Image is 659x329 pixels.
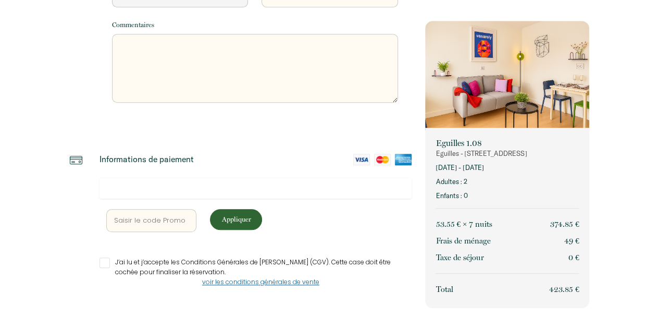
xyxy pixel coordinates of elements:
p: Eguilles 1.08 [436,138,579,149]
p: Frais de ménage [436,235,490,247]
label: Commentaires [112,20,154,30]
img: amex [395,154,412,165]
p: Adultes : 2 [436,177,579,187]
p: Informations de paiement [100,154,194,164]
img: mastercard [374,154,391,165]
p: 0 € [568,251,579,264]
p: Enfants : 0 [436,191,579,201]
img: rental-image [425,21,589,130]
span: 423.85 € [549,285,579,294]
img: visa-card [353,154,370,165]
img: credit-card [70,154,82,166]
p: 374.85 € [550,218,579,230]
p: 49 € [564,235,579,247]
p: [DATE] - [DATE] [436,163,579,173]
iframe: Secure card payment input frame [106,184,405,193]
a: voir les conditions générales de vente [202,277,319,286]
input: Saisir le code Promo [106,209,197,232]
button: Appliquer [210,209,262,230]
p: 53.55 € × 7 nuit [436,218,492,230]
span: Total [436,285,453,294]
p: Taxe de séjour [436,251,483,264]
p: Éguilles - [STREET_ADDRESS] [436,149,579,159]
span: s [489,220,492,229]
p: Appliquer [214,214,258,224]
